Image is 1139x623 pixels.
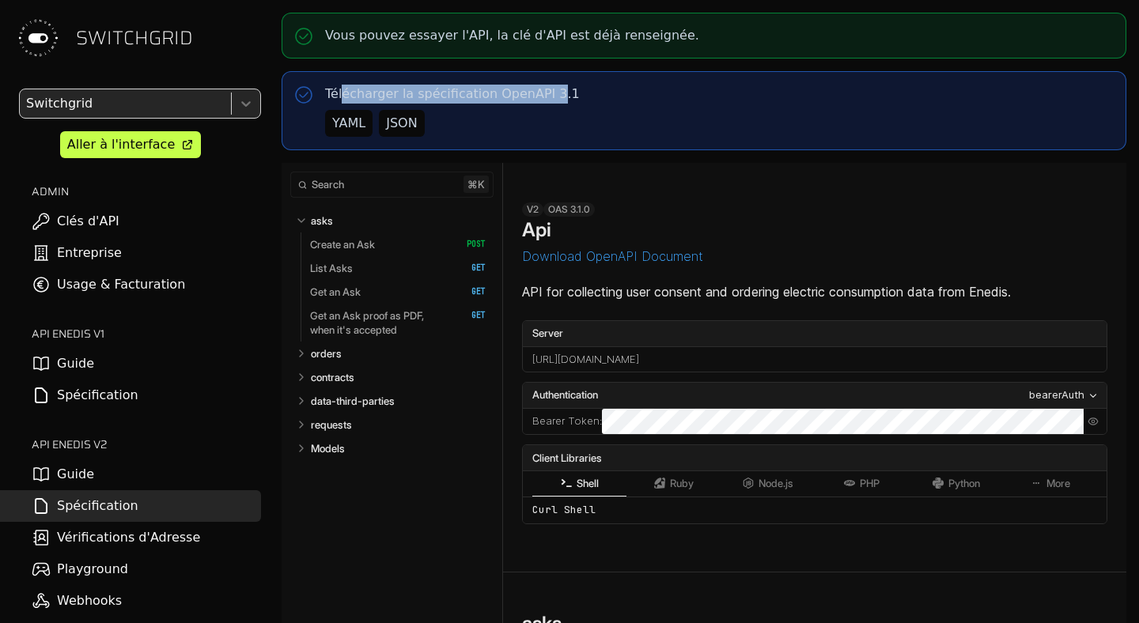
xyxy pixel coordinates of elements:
p: orders [311,346,342,361]
div: v2 [522,202,543,217]
span: GET [455,262,486,274]
button: bearerAuth [1024,387,1103,404]
p: Vous pouvez essayer l'API, la clé d'API est déjà renseignée. [325,26,699,45]
p: Create an Ask [310,237,375,251]
span: Authentication [532,387,598,403]
a: data-third-parties [311,389,486,413]
p: Get an Ask [310,285,361,299]
label: Server [523,321,1107,346]
p: asks [311,213,333,228]
div: Aller à l'interface [67,135,175,154]
kbd: ⌘ k [464,176,489,193]
img: Switchgrid Logo [13,13,63,63]
a: asks [311,209,486,232]
h2: ADMIN [32,183,261,199]
div: bearerAuth [1029,387,1084,403]
div: Curl Shell [523,497,1107,523]
a: Get an Ask GET [310,280,486,304]
div: JSON [386,114,417,133]
a: requests [311,413,486,436]
a: Models [311,436,486,460]
button: Download OpenAPI Document [522,249,703,263]
p: Models [311,441,345,455]
a: contracts [311,365,486,389]
p: requests [311,417,352,432]
span: GET [455,286,486,297]
span: Shell [577,478,599,489]
span: Search [312,179,344,191]
p: contracts [311,370,354,384]
a: List Asks GET [310,256,486,280]
div: Client Libraries [523,445,1107,470]
a: orders [311,342,486,365]
div: OAS 3.1.0 [543,202,595,217]
span: PHP [860,478,880,489]
button: YAML [325,110,373,137]
a: Create an Ask POST [310,232,486,256]
p: data-third-parties [311,394,395,408]
span: GET [455,310,486,321]
span: Node.js [759,478,793,489]
p: Télécharger la spécification OpenAPI 3.1 [325,85,580,104]
h1: Api [522,218,551,241]
div: [URL][DOMAIN_NAME] [523,347,1107,372]
span: POST [455,239,486,250]
h2: API ENEDIS v2 [32,436,261,452]
div: YAML [332,114,365,133]
button: JSON [379,110,424,137]
div: : [523,409,602,434]
span: SWITCHGRID [76,25,193,51]
h2: API ENEDIS v1 [32,326,261,342]
p: API for collecting user consent and ordering electric consumption data from Enedis. [522,282,1107,301]
p: List Asks [310,261,353,275]
span: Ruby [670,478,694,489]
a: Get an Ask proof as PDF, when it's accepted GET [310,304,486,342]
p: Get an Ask proof as PDF, when it's accepted [310,308,450,337]
span: Python [948,478,980,489]
label: Bearer Token [532,413,600,429]
a: Aller à l'interface [60,131,201,158]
